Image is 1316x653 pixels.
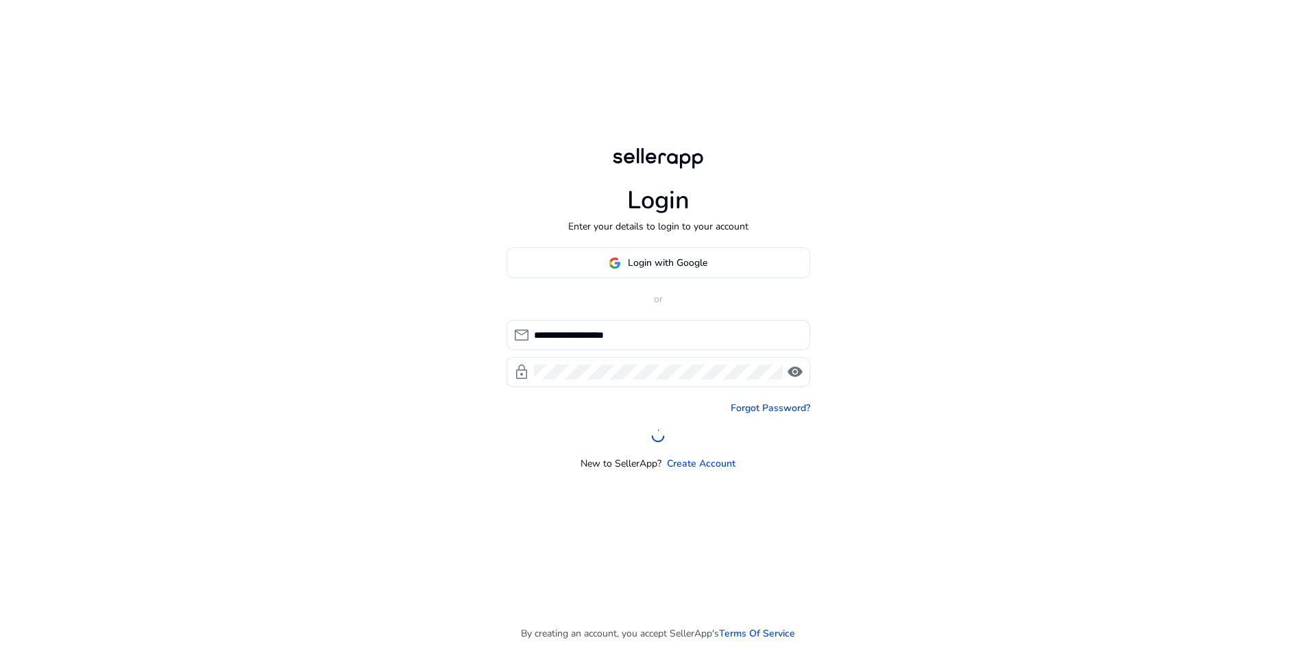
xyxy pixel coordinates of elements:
span: lock [513,364,530,380]
p: New to SellerApp? [581,456,661,471]
a: Forgot Password? [731,401,810,415]
span: Login with Google [628,256,707,270]
span: mail [513,327,530,343]
h1: Login [627,186,690,215]
a: Create Account [667,456,735,471]
a: Terms Of Service [719,626,795,641]
img: google-logo.svg [609,257,621,269]
span: visibility [787,364,803,380]
p: or [507,292,810,306]
button: Login with Google [507,247,810,278]
p: Enter your details to login to your account [568,219,748,234]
